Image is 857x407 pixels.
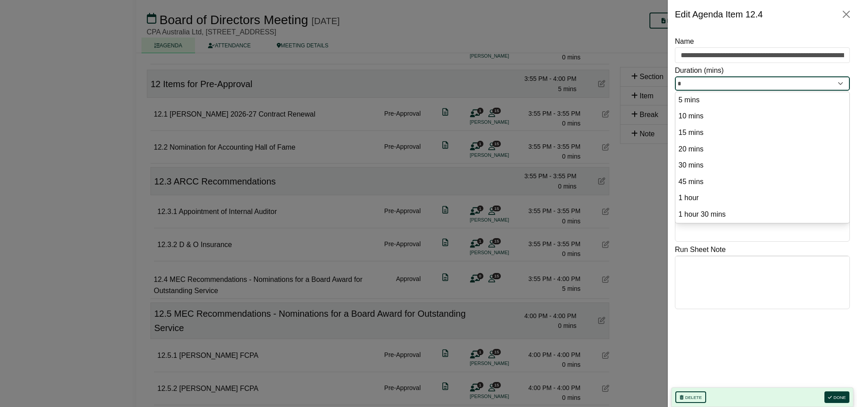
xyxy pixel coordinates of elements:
[675,36,694,47] label: Name
[675,141,849,158] li: 20
[675,190,849,206] li: 60
[678,192,847,204] option: 1 hour
[839,7,853,21] button: Close
[675,157,849,174] li: 30
[678,176,847,188] option: 45 mins
[678,143,847,155] option: 20 mins
[678,209,847,221] option: 1 hour 30 mins
[824,391,849,403] button: Done
[675,174,849,190] li: 45
[675,244,726,256] label: Run Sheet Note
[678,94,847,106] option: 5 mins
[675,108,849,125] li: 10
[675,65,724,76] label: Duration (mins)
[675,125,849,141] li: 15
[675,206,849,223] li: 90
[678,159,847,172] option: 30 mins
[675,7,763,21] div: Edit Agenda Item 12.4
[675,391,706,403] button: Delete
[678,127,847,139] option: 15 mins
[678,110,847,122] option: 10 mins
[675,92,849,109] li: 5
